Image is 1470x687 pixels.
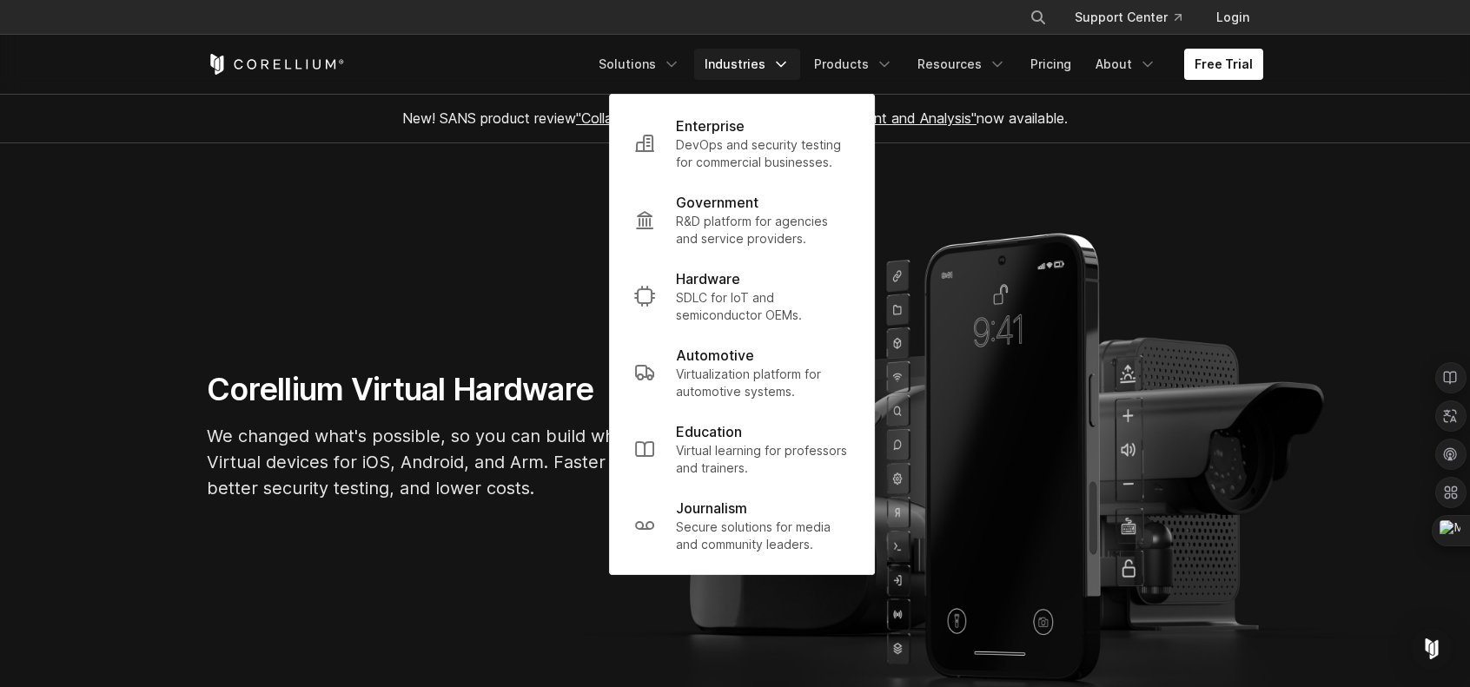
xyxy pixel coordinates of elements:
[620,411,864,487] a: Education Virtual learning for professors and trainers.
[207,423,728,501] p: We changed what's possible, so you can build what's next. Virtual devices for iOS, Android, and A...
[620,487,864,564] a: Journalism Secure solutions for media and community leaders.
[676,519,850,553] p: Secure solutions for media and community leaders.
[588,49,691,80] a: Solutions
[676,136,850,171] p: DevOps and security testing for commercial businesses.
[1020,49,1082,80] a: Pricing
[1085,49,1167,80] a: About
[1411,628,1453,670] div: Open Intercom Messenger
[676,421,742,442] p: Education
[804,49,904,80] a: Products
[1023,2,1054,33] button: Search
[676,498,747,519] p: Journalism
[676,345,754,366] p: Automotive
[676,116,745,136] p: Enterprise
[676,268,740,289] p: Hardware
[1184,49,1263,80] a: Free Trial
[620,334,864,411] a: Automotive Virtualization platform for automotive systems.
[676,289,850,324] p: SDLC for IoT and semiconductor OEMs.
[207,54,345,75] a: Corellium Home
[620,182,864,258] a: Government R&D platform for agencies and service providers.
[676,213,850,248] p: R&D platform for agencies and service providers.
[207,370,728,409] h1: Corellium Virtual Hardware
[620,258,864,334] a: Hardware SDLC for IoT and semiconductor OEMs.
[1061,2,1195,33] a: Support Center
[576,109,977,127] a: "Collaborative Mobile App Security Development and Analysis"
[1202,2,1263,33] a: Login
[676,366,850,400] p: Virtualization platform for automotive systems.
[620,105,864,182] a: Enterprise DevOps and security testing for commercial businesses.
[588,49,1263,80] div: Navigation Menu
[907,49,1016,80] a: Resources
[402,109,1068,127] span: New! SANS product review now available.
[694,49,800,80] a: Industries
[1009,2,1263,33] div: Navigation Menu
[676,442,850,477] p: Virtual learning for professors and trainers.
[676,192,758,213] p: Government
